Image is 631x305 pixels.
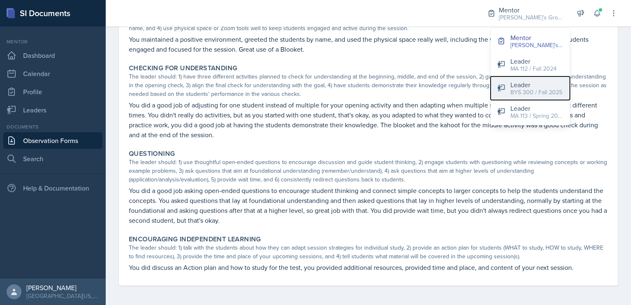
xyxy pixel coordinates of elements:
button: Leader MA 112 / Fall 2024 [491,53,570,76]
label: Questioning [129,150,175,158]
a: Leaders [3,102,102,118]
div: MA 112 / Fall 2024 [510,64,557,73]
div: Mentor [499,5,565,15]
div: The leader should: 1) use thoughtful open-ended questions to encourage discussion and guide stude... [129,158,608,184]
p: You maintained a positive environment, greeted the students by name, and used the physical space ... [129,34,608,54]
div: Documents [3,123,102,131]
p: You did a good job of adjusting for one student instead of multiple for your opening activity and... [129,100,608,140]
div: Leader [510,103,563,113]
p: You did discuss an Action plan and how to study for the test, you provided additional resources, ... [129,262,608,272]
a: Observation Forms [3,132,102,149]
a: Profile [3,83,102,100]
div: The leader should: 1) have three different activities planned to check for understanding at the b... [129,72,608,98]
div: Help & Documentation [3,180,102,196]
div: Leader [510,80,562,90]
div: [PERSON_NAME]'s Group / Fall 2025 [510,41,563,50]
a: Calendar [3,65,102,82]
div: [GEOGRAPHIC_DATA][US_STATE] in [GEOGRAPHIC_DATA] [26,292,99,300]
div: BYS 300 / Fall 2025 [510,88,562,97]
div: [PERSON_NAME]'s Group / Fall 2025 [499,13,565,22]
div: Mentor [510,33,563,43]
button: Mentor [PERSON_NAME]'s Group / Fall 2025 [491,29,570,53]
div: Mentor [3,38,102,45]
div: Leader [510,56,557,66]
a: Search [3,150,102,167]
div: MA 113 / Spring 2025 [510,112,563,120]
label: Checking for Understanding [129,64,237,72]
div: [PERSON_NAME] [26,284,99,292]
div: The leader should: 1) talk with the students about how they can adapt session strategies for indi... [129,243,608,261]
button: Leader MA 113 / Spring 2025 [491,100,570,124]
p: You did a good job asking open-ended questions to encourage student thinking and connect simple c... [129,186,608,225]
button: Leader BYS 300 / Fall 2025 [491,76,570,100]
label: Encouraging Independent Learning [129,235,261,243]
a: Dashboard [3,47,102,64]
